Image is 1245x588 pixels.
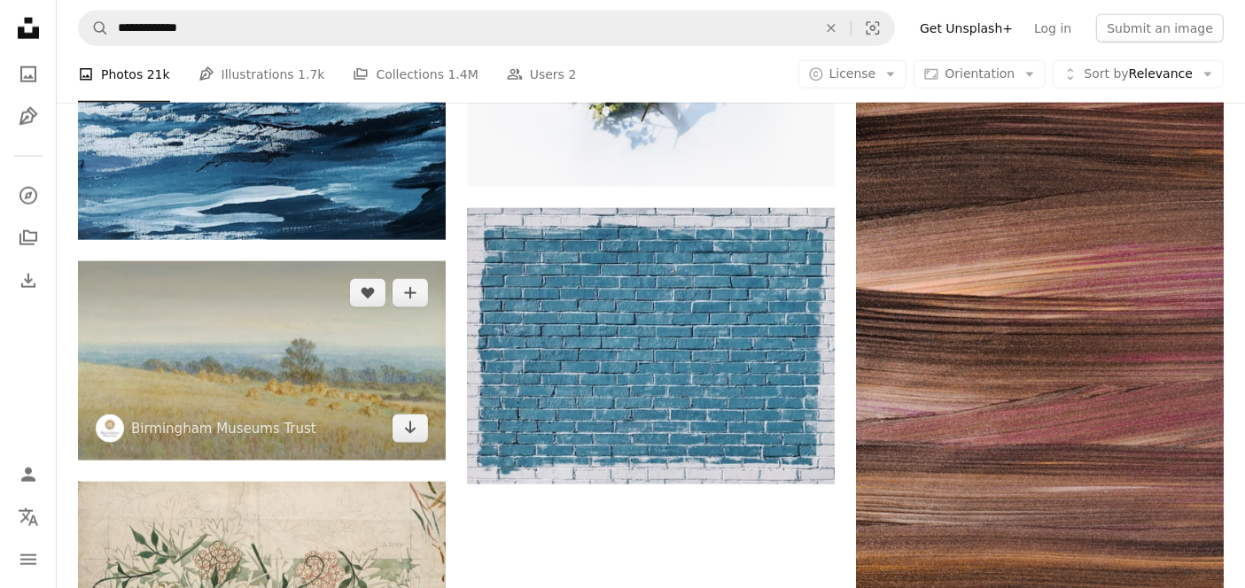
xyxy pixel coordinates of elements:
[96,414,124,443] img: Go to Birmingham Museums Trust's profile
[393,279,428,307] button: Add to Collection
[11,457,46,492] a: Log in / Sign up
[78,261,446,461] img: photography of open field during daytime
[1084,66,1193,83] span: Relevance
[11,263,46,298] a: Download History
[1053,60,1224,89] button: Sort byRelevance
[829,66,876,81] span: License
[11,57,46,92] a: Photos
[852,12,894,45] button: Visual search
[945,66,1015,81] span: Orientation
[393,414,428,443] a: Download
[568,65,576,84] span: 2
[11,499,46,535] button: Language
[350,279,385,307] button: Like
[1096,14,1224,43] button: Submit an image
[78,352,446,368] a: photography of open field during daytime
[447,65,478,84] span: 1.4M
[11,178,46,213] a: Explore
[812,12,851,45] button: Clear
[467,338,835,354] a: gray concrete bricks painted in blue
[353,46,478,103] a: Collections 1.4M
[11,220,46,256] a: Collections
[298,65,324,84] span: 1.7k
[11,11,46,50] a: Home — Unsplash
[11,542,46,577] button: Menu
[914,60,1046,89] button: Orientation
[798,60,907,89] button: License
[198,46,325,103] a: Illustrations 1.7k
[856,313,1224,329] a: a close up of a hair color swatch
[909,14,1023,43] a: Get Unsplash+
[79,12,109,45] button: Search Unsplash
[1084,66,1128,81] span: Sort by
[507,46,577,103] a: Users 2
[467,208,835,484] img: gray concrete bricks painted in blue
[78,11,895,46] form: Find visuals sitewide
[11,99,46,135] a: Illustrations
[131,420,316,437] a: Birmingham Museums Trust
[1023,14,1082,43] a: Log in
